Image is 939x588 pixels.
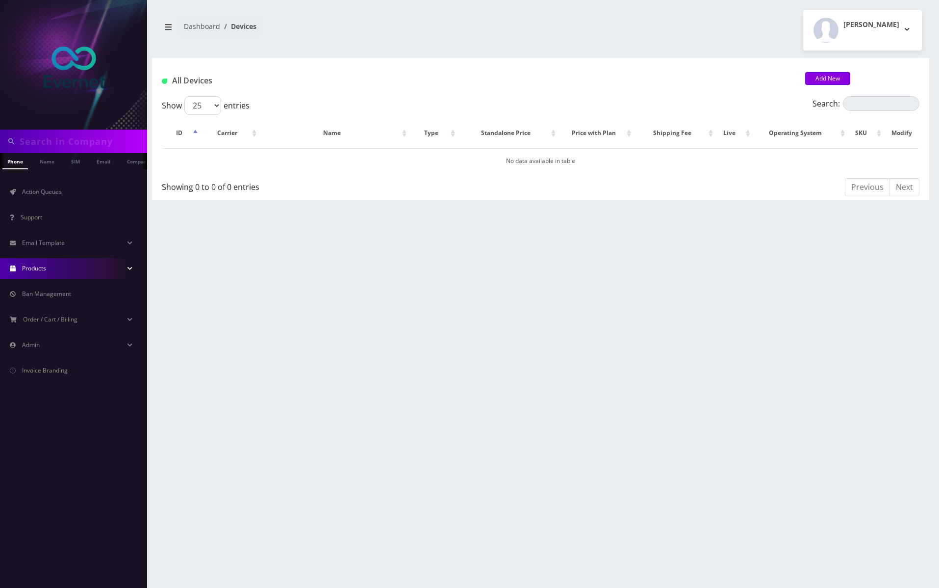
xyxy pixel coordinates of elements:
[66,153,85,168] a: SIM
[845,178,890,196] a: Previous
[163,119,200,147] th: ID: activate to sort column descending
[754,119,848,147] th: Operating System: activate to sort column ascending
[22,187,62,196] span: Action Queues
[20,132,145,151] input: Search in Company
[35,153,59,168] a: Name
[92,153,115,168] a: Email
[889,178,919,196] a: Next
[848,119,884,147] th: SKU: activate to sort column ascending
[22,366,68,374] span: Invoice Branding
[843,21,899,29] h2: [PERSON_NAME]
[184,22,220,31] a: Dashboard
[22,290,71,298] span: Ban Management
[410,119,457,147] th: Type: activate to sort column ascending
[716,119,753,147] th: Live: activate to sort column ascending
[260,119,409,147] th: Name: activate to sort column ascending
[162,76,790,85] h1: All Devices
[23,315,77,323] span: Order / Cart / Billing
[21,213,42,221] span: Support
[162,177,533,193] div: Showing 0 to 0 of 0 entries
[29,27,118,115] img: EverNet
[2,153,28,169] a: Phone
[22,341,40,349] span: Admin
[22,264,46,272] span: Products
[843,96,919,111] input: Search:
[122,153,155,168] a: Company
[805,72,850,85] a: Add New
[812,96,919,111] label: Search:
[162,96,250,115] label: Show entries
[220,21,256,31] li: Devices
[22,239,65,247] span: Email Template
[184,96,221,115] select: Showentries
[885,119,918,147] th: Modify
[458,119,558,147] th: Standalone Price: activate to sort column ascending
[803,10,922,51] button: [PERSON_NAME]
[163,148,918,173] td: No data available in table
[201,119,259,147] th: Carrier: activate to sort column ascending
[159,16,533,44] nav: breadcrumb
[634,119,715,147] th: Shipping Fee: activate to sort column ascending
[559,119,634,147] th: Price with Plan: activate to sort column ascending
